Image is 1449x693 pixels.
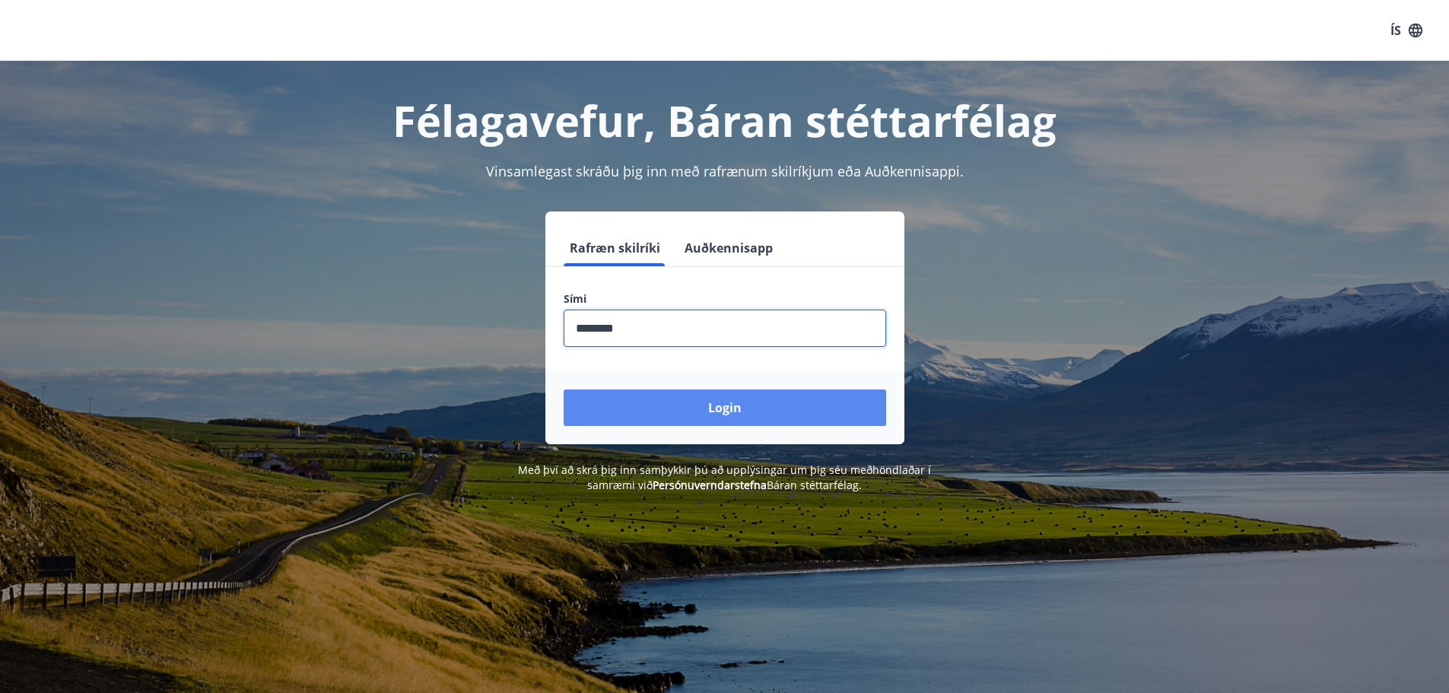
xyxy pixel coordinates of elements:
[653,478,767,492] a: Persónuverndarstefna
[564,389,886,426] button: Login
[564,291,886,307] label: Sími
[678,230,779,266] button: Auðkennisapp
[1382,17,1431,44] button: ÍS
[518,463,931,492] span: Með því að skrá þig inn samþykkir þú að upplýsingar um þig séu meðhöndlaðar í samræmi við Báran s...
[486,162,964,180] span: Vinsamlegast skráðu þig inn með rafrænum skilríkjum eða Auðkennisappi.
[564,230,666,266] button: Rafræn skilríki
[195,91,1254,149] h1: Félagavefur, Báran stéttarfélag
